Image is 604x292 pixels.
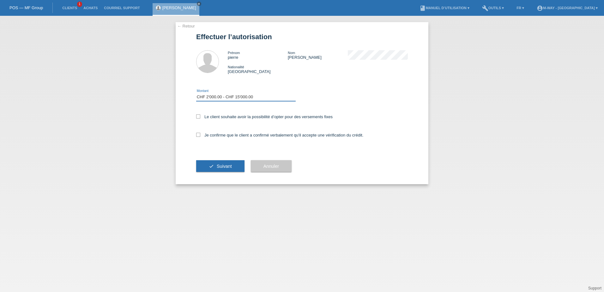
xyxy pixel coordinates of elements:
[217,164,232,169] span: Suivant
[209,164,214,169] i: check
[288,51,295,55] span: Nom
[197,2,201,5] i: close
[196,33,408,41] h1: Effectuer l’autorisation
[59,6,80,10] a: Clients
[482,5,488,11] i: build
[9,5,43,10] a: POS — MF Group
[196,133,363,137] label: Je confirme que le client a confirmé verbalement qu'il accepte une vérification du crédit.
[534,6,601,10] a: account_circlem-way - [GEOGRAPHIC_DATA] ▾
[513,6,527,10] a: FR ▾
[101,6,143,10] a: Courriel Support
[162,5,196,10] a: [PERSON_NAME]
[288,50,348,60] div: [PERSON_NAME]
[196,114,333,119] label: Le client souhaite avoir la possibilité d’opter pour des versements fixes
[251,160,292,172] button: Annuler
[197,2,201,6] a: close
[479,6,507,10] a: buildOutils ▾
[228,51,240,55] span: Prénom
[588,286,601,290] a: Support
[80,6,101,10] a: Achats
[228,65,244,69] span: Nationalité
[228,50,288,60] div: pierre
[537,5,543,11] i: account_circle
[177,24,195,28] a: ← Retour
[263,164,279,169] span: Annuler
[228,64,288,74] div: [GEOGRAPHIC_DATA]
[420,5,426,11] i: book
[77,2,82,7] span: 1
[416,6,473,10] a: bookManuel d’utilisation ▾
[196,160,245,172] button: check Suivant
